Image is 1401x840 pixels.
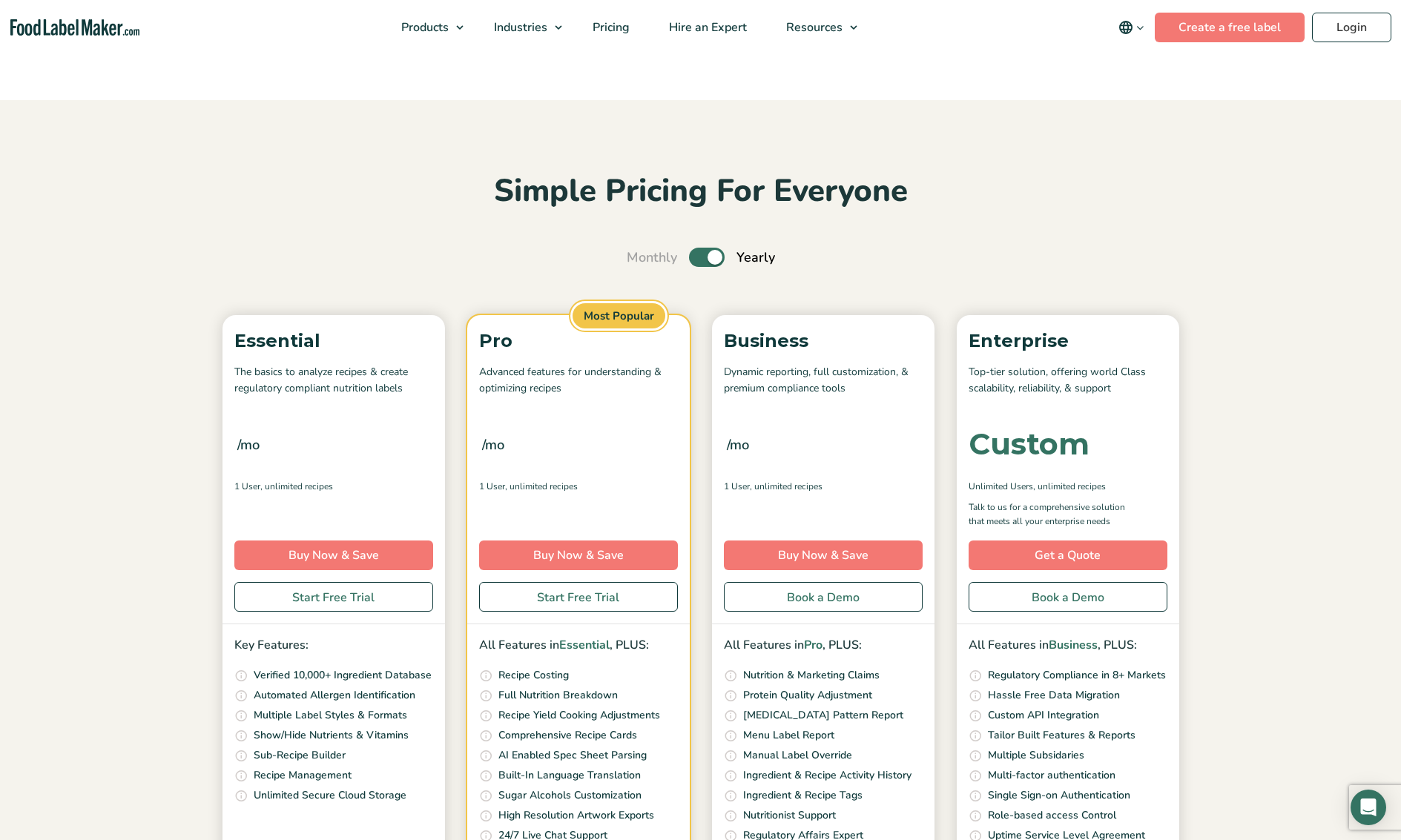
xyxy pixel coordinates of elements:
[665,19,748,36] span: Hire an Expert
[234,540,433,570] a: Buy Now & Save
[804,637,823,653] span: Pro
[969,480,1033,493] span: Unlimited Users
[988,747,1084,764] p: Multiple Subsidaries
[724,636,923,655] p: All Features in , PLUS:
[988,767,1115,784] p: Multi-factor authentication
[969,327,1167,355] p: Enterprise
[479,480,505,493] span: 1 User
[498,727,637,744] p: Comprehensive Recipe Cards
[498,667,569,684] p: Recipe Costing
[743,727,834,744] p: Menu Label Report
[254,727,409,744] p: Show/Hide Nutrients & Vitamins
[479,540,678,570] a: Buy Now & Save
[254,667,432,684] p: Verified 10,000+ Ingredient Database
[498,687,618,704] p: Full Nutrition Breakdown
[1351,790,1386,825] div: Open Intercom Messenger
[498,767,641,784] p: Built-In Language Translation
[969,582,1167,612] a: Book a Demo
[988,707,1099,724] p: Custom API Integration
[988,807,1116,824] p: Role-based access Control
[479,364,678,397] p: Advanced features for understanding & optimizing recipes
[234,480,260,493] span: 1 User
[727,434,749,455] span: /mo
[234,327,433,355] p: Essential
[489,19,549,36] span: Industries
[498,787,642,804] p: Sugar Alcohols Customization
[736,248,775,268] span: Yearly
[724,364,923,397] p: Dynamic reporting, full customization, & premium compliance tools
[724,327,923,355] p: Business
[498,807,654,824] p: High Resolution Artwork Exports
[498,747,647,764] p: AI Enabled Spec Sheet Parsing
[254,767,352,784] p: Recipe Management
[988,687,1120,704] p: Hassle Free Data Migration
[743,747,852,764] p: Manual Label Override
[969,500,1139,529] p: Talk to us for a comprehensive solution that meets all your enterprise needs
[1049,637,1098,653] span: Business
[743,807,836,824] p: Nutritionist Support
[234,636,433,655] p: Key Features:
[254,787,406,804] p: Unlimited Secure Cloud Storage
[743,667,880,684] p: Nutrition & Marketing Claims
[988,727,1135,744] p: Tailor Built Features & Reports
[570,301,667,331] span: Most Popular
[479,327,678,355] p: Pro
[237,434,260,455] span: /mo
[627,248,677,268] span: Monthly
[1033,480,1106,493] span: , Unlimited Recipes
[260,480,333,493] span: , Unlimited Recipes
[482,434,504,455] span: /mo
[743,707,903,724] p: [MEDICAL_DATA] Pattern Report
[969,636,1167,655] p: All Features in , PLUS:
[988,787,1130,804] p: Single Sign-on Authentication
[479,582,678,612] a: Start Free Trial
[234,364,433,397] p: The basics to analyze recipes & create regulatory compliant nutrition labels
[782,19,844,36] span: Resources
[505,480,578,493] span: , Unlimited Recipes
[588,19,631,36] span: Pricing
[750,480,823,493] span: , Unlimited Recipes
[234,582,433,612] a: Start Free Trial
[724,540,923,570] a: Buy Now & Save
[1312,13,1391,42] a: Login
[724,480,750,493] span: 1 User
[215,171,1187,212] h2: Simple Pricing For Everyone
[397,19,450,36] span: Products
[254,687,415,704] p: Automated Allergen Identification
[1155,13,1305,42] a: Create a free label
[254,707,407,724] p: Multiple Label Styles & Formats
[969,364,1167,397] p: Top-tier solution, offering world Class scalability, reliability, & support
[743,787,863,804] p: Ingredient & Recipe Tags
[969,540,1167,570] a: Get a Quote
[988,667,1166,684] p: Regulatory Compliance in 8+ Markets
[479,636,678,655] p: All Features in , PLUS:
[689,248,725,267] label: Toggle
[498,707,660,724] p: Recipe Yield Cooking Adjustments
[559,637,610,653] span: Essential
[724,582,923,612] a: Book a Demo
[743,687,872,704] p: Protein Quality Adjustment
[743,767,912,784] p: Ingredient & Recipe Activity History
[254,747,346,764] p: Sub-Recipe Builder
[969,429,1090,459] div: Custom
